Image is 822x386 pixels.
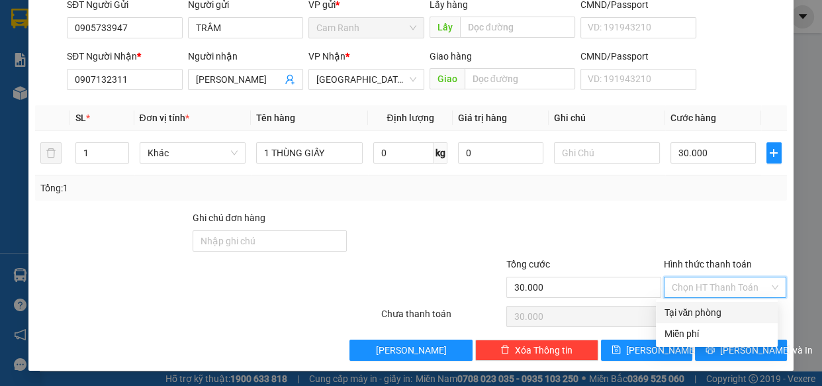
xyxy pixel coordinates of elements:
[256,142,363,164] input: VD: Bàn, Ghế
[500,345,510,356] span: delete
[549,105,666,131] th: Ghi chú
[40,181,318,195] div: Tổng: 1
[766,142,782,164] button: plus
[193,230,347,252] input: Ghi chú đơn hàng
[720,343,813,358] span: [PERSON_NAME] và In
[664,259,752,269] label: Hình thức thanh toán
[316,70,416,89] span: Sài Gòn
[67,49,183,64] div: SĐT Người Nhận
[601,340,692,361] button: save[PERSON_NAME]
[193,213,265,223] label: Ghi chú đơn hàng
[465,68,575,89] input: Dọc đường
[554,142,661,164] input: Ghi Chú
[670,113,716,123] span: Cước hàng
[118,145,126,153] span: up
[148,143,238,163] span: Khác
[380,307,506,330] div: Chưa thanh toán
[612,345,621,356] span: save
[430,51,472,62] span: Giao hàng
[430,68,465,89] span: Giao
[664,326,770,341] div: Miễn phí
[506,259,550,269] span: Tổng cước
[387,113,434,123] span: Định lượng
[706,345,715,356] span: printer
[515,343,572,358] span: Xóa Thông tin
[81,19,132,127] b: [PERSON_NAME] - Gửi khách hàng
[664,305,770,320] div: Tại văn phòng
[626,343,697,358] span: [PERSON_NAME]
[75,113,86,123] span: SL
[460,17,575,38] input: Dọc đường
[458,142,543,164] input: 0
[114,143,128,153] span: Increase Value
[188,49,304,64] div: Người nhận
[256,113,295,123] span: Tên hàng
[40,142,62,164] button: delete
[695,340,786,361] button: printer[PERSON_NAME] và In
[285,74,295,85] span: user-add
[580,49,696,64] div: CMND/Passport
[767,148,781,158] span: plus
[376,343,447,358] span: [PERSON_NAME]
[17,85,75,217] b: [PERSON_NAME] - [PERSON_NAME]
[430,17,460,38] span: Lấy
[316,18,416,38] span: Cam Ranh
[475,340,598,361] button: deleteXóa Thông tin
[458,113,507,123] span: Giá trị hàng
[308,51,345,62] span: VP Nhận
[349,340,473,361] button: [PERSON_NAME]
[111,50,182,61] b: [DOMAIN_NAME]
[140,113,189,123] span: Đơn vị tính
[114,153,128,163] span: Decrease Value
[118,154,126,162] span: down
[111,63,182,79] li: (c) 2017
[434,142,447,164] span: kg
[144,17,175,48] img: logo.jpg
